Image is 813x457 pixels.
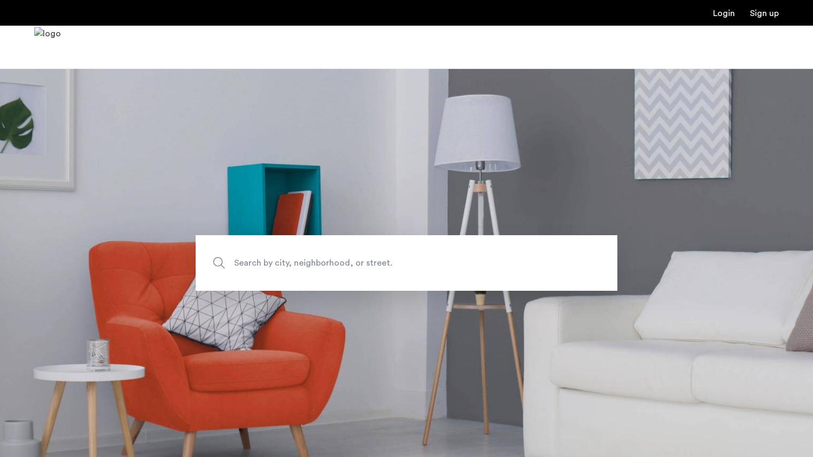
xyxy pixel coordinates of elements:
a: Registration [750,9,779,18]
a: Cazamio Logo [34,27,61,67]
img: logo [34,27,61,67]
span: Search by city, neighborhood, or street. [234,255,529,270]
input: Apartment Search [196,235,617,291]
a: Login [713,9,735,18]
